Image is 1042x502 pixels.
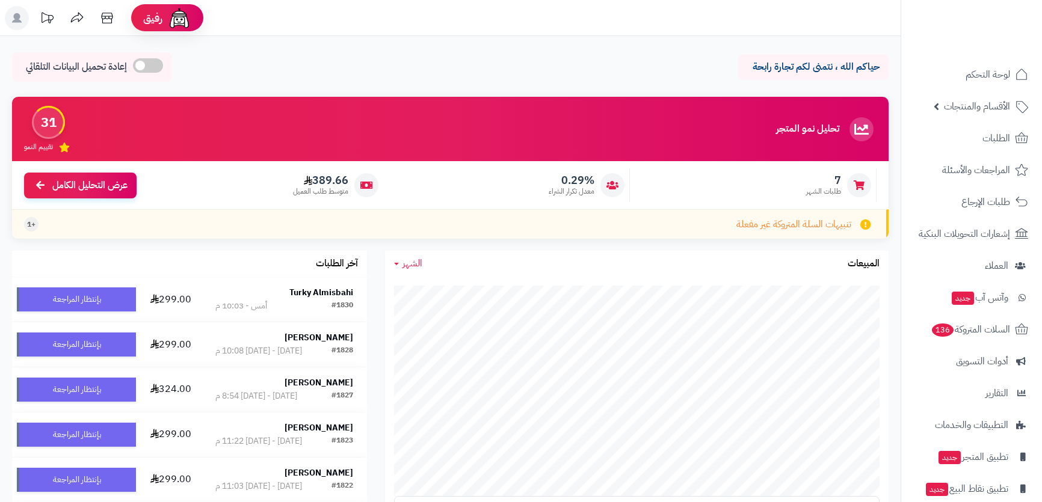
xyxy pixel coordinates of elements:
[908,347,1035,376] a: أدوات التسويق
[331,435,353,447] div: #1823
[24,142,53,152] span: تقييم النمو
[17,332,136,357] div: بإنتظار المراجعة
[919,225,1010,242] span: إشعارات التحويلات البنكية
[17,287,136,311] div: بإنتظار المراجعة
[17,378,136,402] div: بإنتظار المراجعة
[141,277,202,322] td: 299.00
[956,353,1008,370] span: أدوات التسويق
[931,323,955,337] span: 136
[549,174,594,187] span: 0.29%
[331,480,353,492] div: #1822
[285,376,353,389] strong: [PERSON_NAME]
[52,179,128,192] span: عرض التحليل الكامل
[942,162,1010,179] span: المراجعات والأسئلة
[285,467,353,479] strong: [PERSON_NAME]
[908,124,1035,153] a: الطلبات
[747,60,880,74] p: حياكم الله ، نتمنى لكم تجارة رابحة
[215,435,302,447] div: [DATE] - [DATE] 11:22 م
[908,442,1035,471] a: تطبيق المتجرجديد
[985,385,1008,402] span: التقارير
[285,421,353,434] strong: [PERSON_NAME]
[215,390,297,402] div: [DATE] - [DATE] 8:54 م
[944,98,1010,115] span: الأقسام والمنتجات
[939,451,961,464] span: جديد
[316,259,358,269] h3: آخر الطلبات
[331,390,353,402] div: #1827
[925,480,1008,497] span: تطبيق نقاط البيع
[167,6,191,30] img: ai-face.png
[285,331,353,344] strong: [PERSON_NAME]
[549,186,594,197] span: معدل تكرار الشراء
[848,259,880,269] h3: المبيعات
[26,60,127,74] span: إعادة تحميل البيانات التلقائي
[17,468,136,492] div: بإنتظار المراجعة
[908,411,1035,439] a: التطبيقات والخدمات
[908,283,1035,312] a: وآتس آبجديد
[32,6,62,33] a: تحديثات المنصة
[331,345,353,357] div: #1828
[985,257,1008,274] span: العملاء
[141,322,202,367] td: 299.00
[394,257,422,271] a: الشهر
[908,251,1035,280] a: العملاء
[289,286,353,299] strong: Turky Almisbahi
[966,66,1010,83] span: لوحة التحكم
[27,219,35,230] span: +1
[931,321,1010,338] span: السلات المتروكة
[402,256,422,271] span: الشهر
[952,292,974,305] span: جديد
[776,124,839,135] h3: تحليل نمو المتجر
[143,11,162,25] span: رفيق
[141,458,202,502] td: 299.00
[293,174,348,187] span: 389.66
[736,218,851,231] span: تنبيهات السلة المتروكة غير مفعلة
[215,480,302,492] div: [DATE] - [DATE] 11:03 م
[331,300,353,312] div: #1830
[215,345,302,357] div: [DATE] - [DATE] 10:08 م
[908,379,1035,408] a: التقارير
[908,60,1035,89] a: لوحة التحكم
[24,173,137,198] a: عرض التحليل الكامل
[982,130,1010,147] span: الطلبات
[961,194,1010,210] span: طلبات الإرجاع
[937,448,1008,465] span: تطبيق المتجر
[141,412,202,457] td: 299.00
[908,156,1035,185] a: المراجعات والأسئلة
[806,174,841,187] span: 7
[908,188,1035,216] a: طلبات الإرجاع
[215,300,267,312] div: أمس - 10:03 م
[926,483,948,496] span: جديد
[960,9,1031,34] img: logo-2.png
[935,417,1008,433] span: التطبيقات والخدمات
[293,186,348,197] span: متوسط طلب العميل
[908,219,1035,248] a: إشعارات التحويلات البنكية
[908,315,1035,344] a: السلات المتروكة136
[17,423,136,447] div: بإنتظار المراجعة
[951,289,1008,306] span: وآتس آب
[806,186,841,197] span: طلبات الشهر
[141,367,202,412] td: 324.00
